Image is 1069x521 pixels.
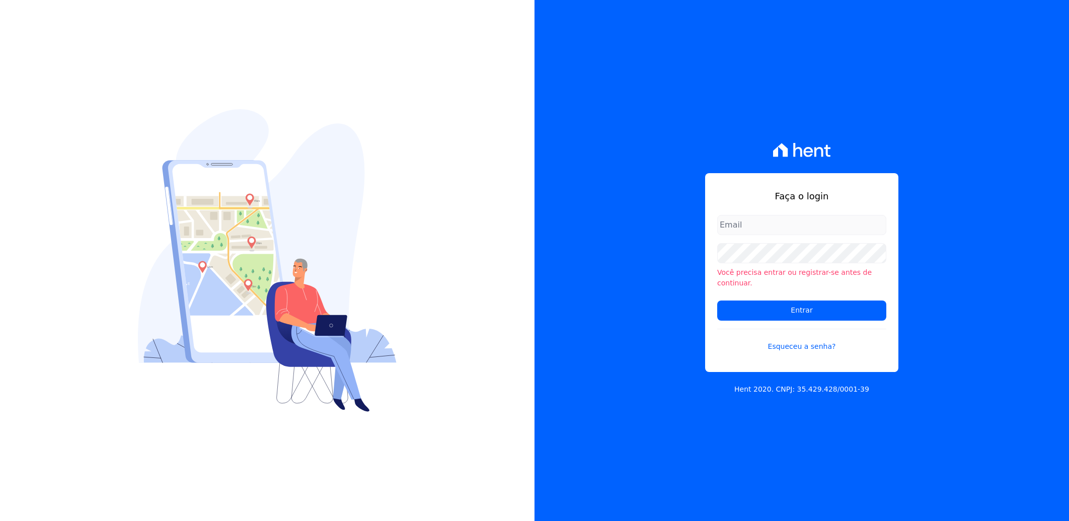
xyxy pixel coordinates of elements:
[717,301,886,321] input: Entrar
[717,329,886,352] a: Esqueceu a senha?
[138,109,397,412] img: Login
[717,215,886,235] input: Email
[717,189,886,203] h1: Faça o login
[717,267,886,288] li: Você precisa entrar ou registrar-se antes de continuar.
[734,384,869,395] p: Hent 2020. CNPJ: 35.429.428/0001-39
